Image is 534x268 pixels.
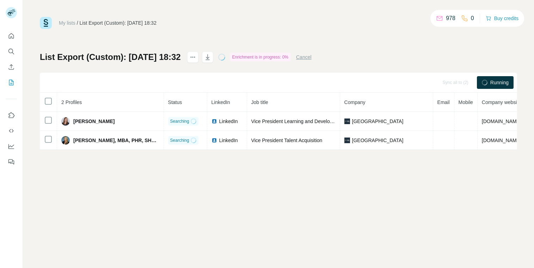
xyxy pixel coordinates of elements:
img: LinkedIn logo [211,118,217,124]
button: Search [6,45,17,58]
span: 2 Profiles [61,99,82,105]
button: Buy credits [486,13,518,23]
img: Surfe Logo [40,17,52,29]
span: [PERSON_NAME] [73,118,115,125]
span: [PERSON_NAME], MBA, PHR, SHRM-CP [73,137,159,144]
img: company-logo [344,138,350,143]
span: [DOMAIN_NAME] [482,138,521,143]
span: [GEOGRAPHIC_DATA] [352,137,404,144]
span: Job title [251,99,268,105]
li: / [77,19,78,26]
span: Status [168,99,182,105]
a: My lists [59,20,75,26]
div: List Export (Custom): [DATE] 18:32 [80,19,156,26]
span: Vice President Talent Acquisition [251,138,323,143]
button: Enrich CSV [6,61,17,73]
p: 978 [446,14,455,23]
span: LinkedIn [219,118,238,125]
span: LinkedIn [219,137,238,144]
span: Vice President Learning and Development [251,118,344,124]
span: Running [490,79,509,86]
span: Searching [170,118,189,124]
button: Quick start [6,30,17,42]
button: My lists [6,76,17,89]
img: Avatar [61,136,70,145]
button: actions [187,51,198,63]
span: Email [437,99,450,105]
h1: List Export (Custom): [DATE] 18:32 [40,51,181,63]
span: Company [344,99,366,105]
img: company-logo [344,118,350,124]
button: Use Surfe on LinkedIn [6,109,17,122]
button: Use Surfe API [6,124,17,137]
div: Enrichment is in progress: 0% [230,53,290,61]
p: 0 [471,14,474,23]
button: Cancel [296,54,312,61]
span: Searching [170,137,189,144]
span: [GEOGRAPHIC_DATA] [352,118,404,125]
button: Dashboard [6,140,17,153]
span: Company website [482,99,521,105]
img: Avatar [61,117,70,126]
span: Mobile [459,99,473,105]
img: LinkedIn logo [211,138,217,143]
span: LinkedIn [211,99,230,105]
span: [DOMAIN_NAME] [482,118,521,124]
button: Feedback [6,156,17,168]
